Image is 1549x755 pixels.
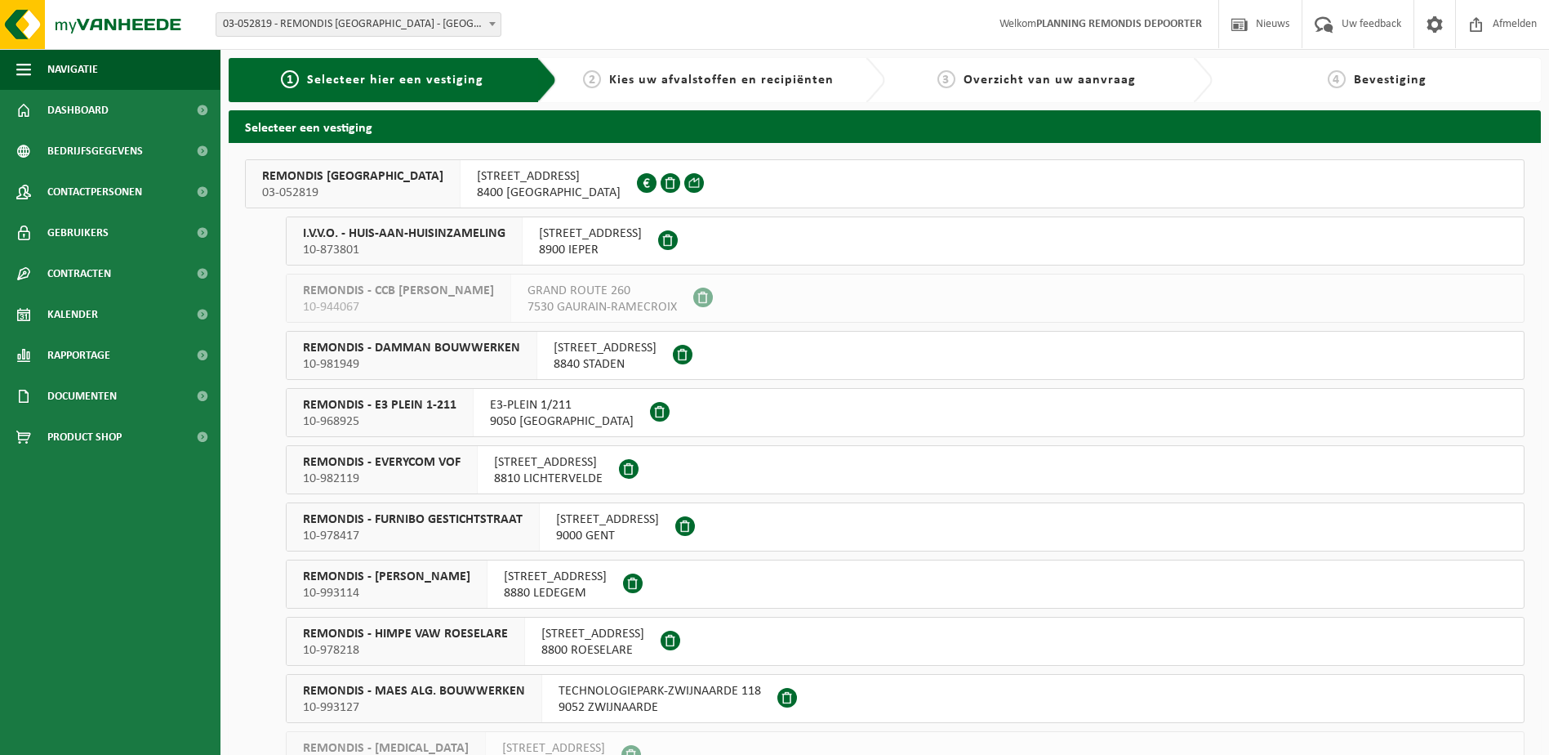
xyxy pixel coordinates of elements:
span: REMONDIS [GEOGRAPHIC_DATA] [262,168,443,185]
span: 8400 [GEOGRAPHIC_DATA] [477,185,621,201]
span: [STREET_ADDRESS] [554,340,657,356]
span: [STREET_ADDRESS] [477,168,621,185]
span: REMONDIS - DAMMAN BOUWWERKEN [303,340,520,356]
span: [STREET_ADDRESS] [556,512,659,528]
span: 8840 STADEN [554,356,657,373]
span: [STREET_ADDRESS] [539,226,642,242]
span: Overzicht van uw aanvraag [964,74,1136,87]
button: REMONDIS [GEOGRAPHIC_DATA] 03-052819 [STREET_ADDRESS]8400 [GEOGRAPHIC_DATA] [245,159,1525,208]
span: Navigatie [47,49,98,90]
span: 10-978218 [303,642,508,659]
span: 1 [281,70,299,88]
button: REMONDIS - E3 PLEIN 1-211 10-968925 E3-PLEIN 1/2119050 [GEOGRAPHIC_DATA] [286,388,1525,437]
span: REMONDIS - E3 PLEIN 1-211 [303,397,456,413]
button: REMONDIS - MAES ALG. BOUWWERKEN 10-993127 TECHNOLOGIEPARK-ZWIJNAARDE 1189052 ZWIJNAARDE [286,674,1525,723]
span: 8810 LICHTERVELDE [494,471,603,487]
button: REMONDIS - [PERSON_NAME] 10-993114 [STREET_ADDRESS]8880 LEDEGEM [286,560,1525,609]
span: REMONDIS - MAES ALG. BOUWWERKEN [303,683,525,699]
span: 2 [583,70,601,88]
span: REMONDIS - FURNIBO GESTICHTSTRAAT [303,512,523,528]
span: Bedrijfsgegevens [47,131,143,172]
span: 8800 ROESELARE [541,642,644,659]
span: Selecteer hier een vestiging [307,74,483,87]
span: REMONDIS - [PERSON_NAME] [303,569,470,585]
span: [STREET_ADDRESS] [541,626,644,642]
span: 03-052819 - REMONDIS WEST-VLAANDEREN - OOSTENDE [216,12,501,37]
span: 3 [937,70,955,88]
span: Contactpersonen [47,172,142,212]
span: TECHNOLOGIEPARK-ZWIJNAARDE 118 [559,683,761,699]
span: 8880 LEDEGEM [504,585,607,601]
span: 10-944067 [303,299,494,315]
span: 10-873801 [303,242,505,258]
span: E3-PLEIN 1/211 [490,397,634,413]
span: 03-052819 [262,185,443,201]
span: 10-978417 [303,528,523,544]
span: Kalender [47,294,98,335]
span: Documenten [47,376,117,417]
span: 9050 [GEOGRAPHIC_DATA] [490,413,634,430]
span: 9000 GENT [556,528,659,544]
span: 7530 GAURAIN-RAMECROIX [527,299,677,315]
h2: Selecteer een vestiging [229,110,1541,142]
button: REMONDIS - DAMMAN BOUWWERKEN 10-981949 [STREET_ADDRESS]8840 STADEN [286,331,1525,380]
span: Rapportage [47,335,110,376]
span: Bevestiging [1354,74,1427,87]
span: 10-968925 [303,413,456,430]
span: GRAND ROUTE 260 [527,283,677,299]
span: Product Shop [47,417,122,458]
span: 9052 ZWIJNAARDE [559,699,761,716]
button: REMONDIS - FURNIBO GESTICHTSTRAAT 10-978417 [STREET_ADDRESS]9000 GENT [286,503,1525,552]
span: REMONDIS - CCB [PERSON_NAME] [303,283,494,299]
span: 10-981949 [303,356,520,373]
strong: PLANNING REMONDIS DEPOORTER [1036,18,1202,30]
span: [STREET_ADDRESS] [504,569,607,585]
button: REMONDIS - EVERYCOM VOF 10-982119 [STREET_ADDRESS]8810 LICHTERVELDE [286,445,1525,494]
span: Kies uw afvalstoffen en recipiënten [609,74,834,87]
span: I.V.V.O. - HUIS-AAN-HUISINZAMELING [303,226,505,242]
span: 10-982119 [303,471,461,487]
span: REMONDIS - EVERYCOM VOF [303,454,461,471]
span: Gebruikers [47,212,109,253]
button: REMONDIS - HIMPE VAW ROESELARE 10-978218 [STREET_ADDRESS]8800 ROESELARE [286,617,1525,666]
span: 4 [1328,70,1346,88]
span: [STREET_ADDRESS] [494,454,603,471]
span: Dashboard [47,90,109,131]
span: 03-052819 - REMONDIS WEST-VLAANDEREN - OOSTENDE [216,13,501,36]
span: 8900 IEPER [539,242,642,258]
span: 10-993127 [303,699,525,716]
span: REMONDIS - HIMPE VAW ROESELARE [303,626,508,642]
span: Contracten [47,253,111,294]
button: I.V.V.O. - HUIS-AAN-HUISINZAMELING 10-873801 [STREET_ADDRESS]8900 IEPER [286,217,1525,266]
span: 10-993114 [303,585,470,601]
